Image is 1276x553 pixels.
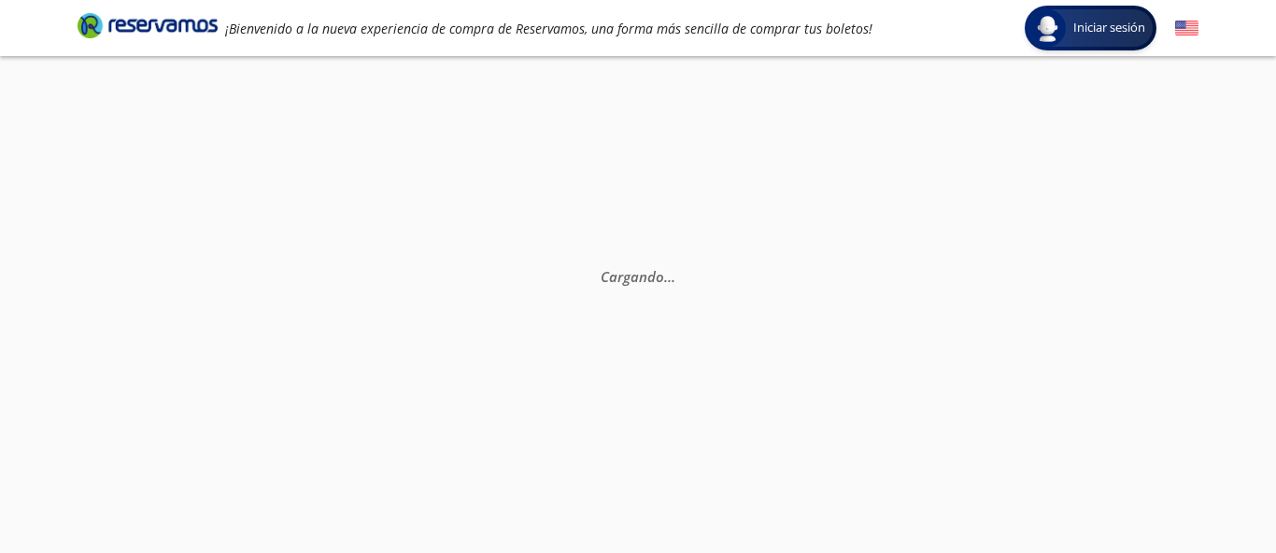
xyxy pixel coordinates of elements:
span: . [668,267,672,286]
span: Iniciar sesión [1066,19,1153,37]
em: ¡Bienvenido a la nueva experiencia de compra de Reservamos, una forma más sencilla de comprar tus... [225,20,872,37]
i: Brand Logo [78,11,218,39]
span: . [672,267,675,286]
span: . [664,267,668,286]
button: English [1175,17,1198,40]
a: Brand Logo [78,11,218,45]
em: Cargando [601,267,675,286]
